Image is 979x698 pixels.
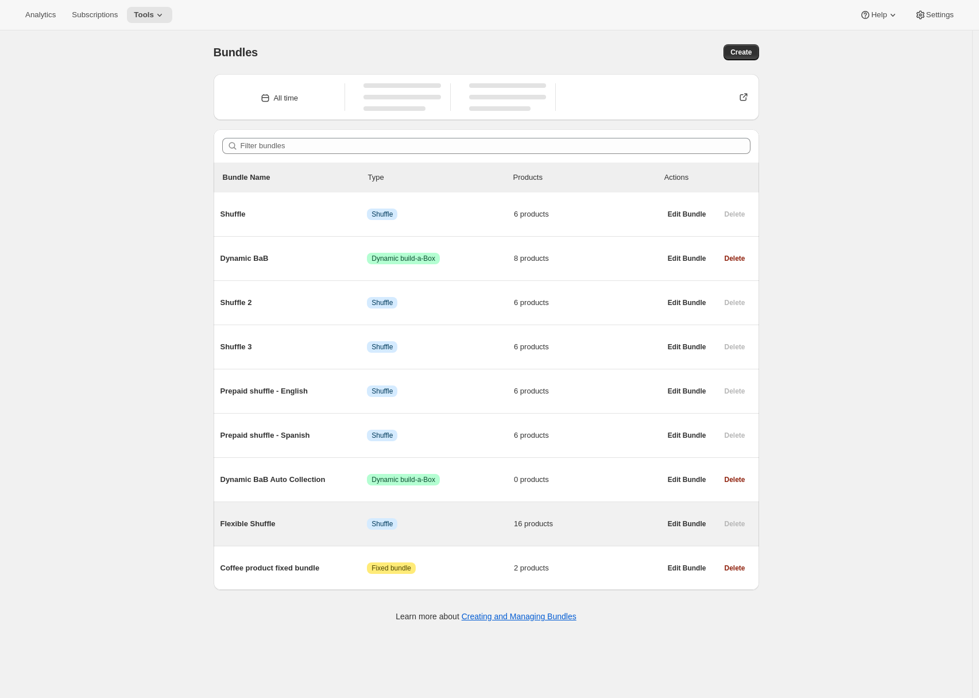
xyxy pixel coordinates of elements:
[220,430,367,441] span: Prepaid shuffle - Spanish
[273,92,298,104] div: All time
[372,475,435,484] span: Dynamic build-a-Box
[220,385,367,397] span: Prepaid shuffle - English
[220,341,367,353] span: Shuffle 3
[668,254,706,263] span: Edit Bundle
[372,254,435,263] span: Dynamic build-a-Box
[668,298,706,307] span: Edit Bundle
[661,383,713,399] button: Edit Bundle
[18,7,63,23] button: Analytics
[661,516,713,532] button: Edit Bundle
[462,612,576,621] a: Creating and Managing Bundles
[372,564,411,573] span: Fixed bundle
[372,298,393,307] span: Shuffle
[661,427,713,444] button: Edit Bundle
[514,562,661,574] span: 2 products
[661,339,713,355] button: Edit Bundle
[668,431,706,440] span: Edit Bundle
[926,10,954,20] span: Settings
[220,209,367,220] span: Shuffle
[372,342,393,352] span: Shuffle
[514,253,661,264] span: 8 products
[220,562,367,574] span: Coffee product fixed bundle
[661,250,713,267] button: Edit Bundle
[661,206,713,222] button: Edit Bundle
[871,10,887,20] span: Help
[372,387,393,396] span: Shuffle
[220,253,367,264] span: Dynamic BaB
[372,431,393,440] span: Shuffle
[908,7,961,23] button: Settings
[514,518,661,530] span: 16 products
[668,342,706,352] span: Edit Bundle
[65,7,125,23] button: Subscriptions
[72,10,118,20] span: Subscriptions
[730,48,752,57] span: Create
[723,44,759,60] button: Create
[220,297,367,308] span: Shuffle 2
[514,341,661,353] span: 6 products
[717,560,752,576] button: Delete
[514,297,661,308] span: 6 products
[661,295,713,311] button: Edit Bundle
[223,172,368,183] p: Bundle Name
[661,472,713,488] button: Edit Bundle
[724,475,745,484] span: Delete
[372,519,393,529] span: Shuffle
[134,10,154,20] span: Tools
[664,172,750,183] div: Actions
[724,564,745,573] span: Delete
[668,519,706,529] span: Edit Bundle
[127,7,172,23] button: Tools
[220,518,367,530] span: Flexible Shuffle
[724,254,745,263] span: Delete
[220,474,367,485] span: Dynamic BaB Auto Collection
[661,560,713,576] button: Edit Bundle
[514,209,661,220] span: 6 products
[717,472,752,488] button: Delete
[368,172,513,183] div: Type
[241,138,750,154] input: Filter bundles
[372,210,393,219] span: Shuffle
[668,564,706,573] span: Edit Bundle
[514,385,661,397] span: 6 products
[717,250,752,267] button: Delete
[668,210,706,219] span: Edit Bundle
[853,7,905,23] button: Help
[668,387,706,396] span: Edit Bundle
[668,475,706,484] span: Edit Bundle
[25,10,56,20] span: Analytics
[513,172,659,183] div: Products
[214,46,258,59] span: Bundles
[514,474,661,485] span: 0 products
[514,430,661,441] span: 6 products
[396,611,576,622] p: Learn more about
